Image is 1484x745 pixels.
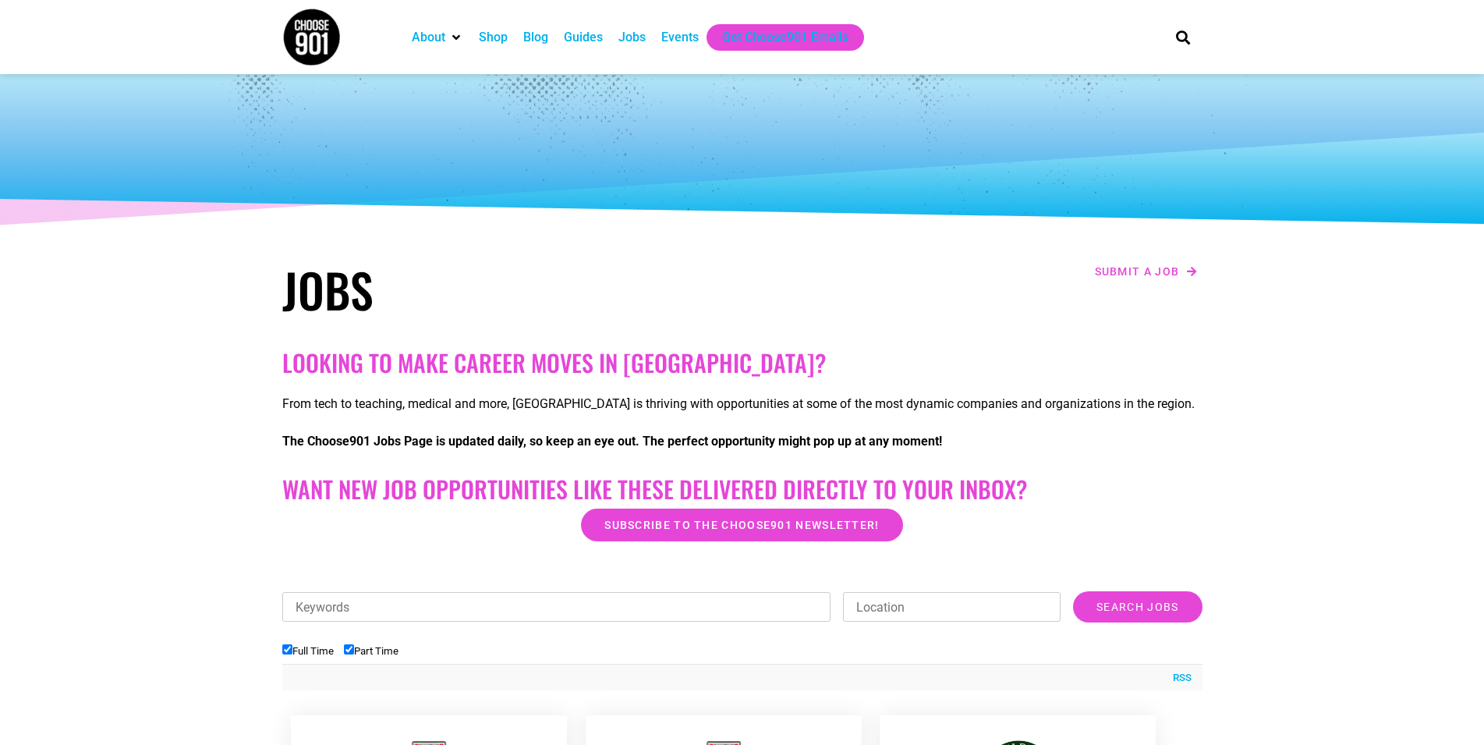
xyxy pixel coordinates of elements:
[404,24,471,51] div: About
[282,434,942,449] strong: The Choose901 Jobs Page is updated daily, so keep an eye out. The perfect opportunity might pop u...
[282,395,1202,413] p: From tech to teaching, medical and more, [GEOGRAPHIC_DATA] is thriving with opportunities at some...
[581,509,902,541] a: Subscribe to the Choose901 newsletter!
[604,520,879,530] span: Subscribe to the Choose901 newsletter!
[843,592,1061,622] input: Location
[404,24,1149,51] nav: Main nav
[618,28,646,47] a: Jobs
[282,475,1202,503] h2: Want New Job Opportunities like these Delivered Directly to your Inbox?
[412,28,445,47] a: About
[1095,266,1180,277] span: Submit a job
[282,644,292,655] input: Full Time
[661,28,699,47] a: Events
[344,645,398,657] label: Part Time
[1090,261,1202,282] a: Submit a job
[282,261,735,318] h1: Jobs
[479,28,508,47] a: Shop
[282,349,1202,377] h2: Looking to make career moves in [GEOGRAPHIC_DATA]?
[564,28,603,47] a: Guides
[722,28,848,47] a: Get Choose901 Emails
[282,592,831,622] input: Keywords
[523,28,548,47] a: Blog
[1170,24,1195,50] div: Search
[1073,591,1202,623] input: Search Jobs
[1165,670,1192,686] a: RSS
[344,644,354,655] input: Part Time
[282,645,334,657] label: Full Time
